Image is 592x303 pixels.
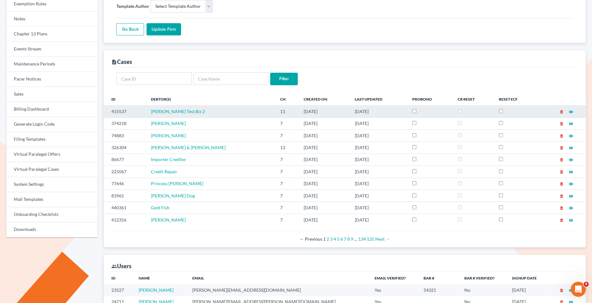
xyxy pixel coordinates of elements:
[354,236,357,242] span: …
[151,181,203,186] a: Princess [PERSON_NAME]
[559,170,564,174] i: delete_forever
[569,206,573,210] i: visibility
[559,194,564,198] i: delete_forever
[559,217,564,222] a: delete_forever
[559,134,564,138] i: delete_forever
[104,178,146,190] td: 77646
[299,166,350,178] td: [DATE]
[569,170,573,174] i: visibility
[350,118,407,129] td: [DATE]
[350,129,407,141] td: [DATE]
[104,284,134,296] td: 23527
[151,133,186,138] a: [PERSON_NAME]
[6,102,98,117] a: Billing Dashboard
[370,284,419,296] td: Yes
[407,93,453,105] th: ProBono
[275,166,299,178] td: 7
[569,122,573,126] i: visibility
[104,93,146,105] th: ID
[337,236,339,242] a: Page 5
[151,145,226,150] span: [PERSON_NAME] & [PERSON_NAME]
[569,194,573,198] i: visibility
[6,57,98,72] a: Maintenance Periods
[111,59,117,65] i: description
[6,27,98,42] a: Chapter 13 Plans
[299,202,350,214] td: [DATE]
[559,121,564,126] a: delete_forever
[275,129,299,141] td: 7
[147,23,181,36] input: Update Firm
[350,166,407,178] td: [DATE]
[494,93,538,105] th: Reset ECF
[571,282,586,297] iframe: Intercom live chat
[350,214,407,226] td: [DATE]
[507,284,548,296] td: [DATE]
[104,118,146,129] td: 374218
[569,205,573,210] a: visibility
[370,272,419,284] th: Email Verified?
[6,192,98,207] a: Mail Templates
[350,142,407,154] td: [DATE]
[344,236,346,242] a: Page 7
[347,236,350,242] a: Page 8
[327,236,329,242] a: Page 2
[187,284,370,296] td: [PERSON_NAME][EMAIL_ADDRESS][DOMAIN_NAME]
[134,272,187,284] th: Name
[559,145,564,150] a: delete_forever
[569,146,573,150] i: visibility
[299,214,350,226] td: [DATE]
[569,182,573,186] i: visibility
[151,205,169,210] a: Gold Fish
[330,236,333,242] a: Page 3
[569,169,573,174] a: visibility
[569,121,573,126] a: visibility
[104,129,146,141] td: 74883
[459,272,507,284] th: Bar # Verified?
[139,287,173,293] a: [PERSON_NAME]
[569,288,573,293] i: visibility
[299,118,350,129] td: [DATE]
[559,288,564,293] i: delete_forever
[6,207,98,222] a: Onboarding Checklists
[559,169,564,174] a: delete_forever
[275,202,299,214] td: 7
[6,147,98,162] a: Virtual Paralegal Offers
[6,72,98,87] a: Pacer Notices
[569,157,573,162] a: visibility
[151,217,186,222] a: [PERSON_NAME]
[275,190,299,201] td: 7
[275,214,299,226] td: 7
[559,193,564,198] a: delete_forever
[151,121,186,126] span: [PERSON_NAME]
[6,162,98,177] a: Virtual Paralegal Cases
[559,182,564,186] i: delete_forever
[358,236,366,242] a: Page 134
[275,154,299,165] td: 7
[559,109,564,114] a: delete_forever
[111,262,131,270] div: Users
[151,157,186,162] a: Importer Creditor
[116,72,192,85] input: Case ID
[569,110,573,114] i: visibility
[559,158,564,162] i: delete_forever
[584,282,589,287] span: 4
[111,58,132,65] div: Cases
[299,93,350,105] th: Created On
[350,154,407,165] td: [DATE]
[459,284,507,296] td: No
[559,110,564,114] i: delete_forever
[104,214,146,226] td: 412356
[375,236,390,242] a: Next page
[104,190,146,201] td: 83965
[569,287,573,293] a: visibility
[569,217,573,222] a: visibility
[569,109,573,114] a: visibility
[299,129,350,141] td: [DATE]
[300,236,322,242] span: Previous page
[116,3,149,9] label: Template Author
[559,206,564,210] i: delete_forever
